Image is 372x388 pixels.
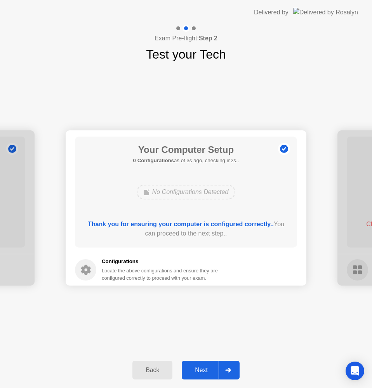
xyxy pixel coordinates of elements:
div: Next [184,367,219,374]
b: Step 2 [199,35,217,42]
button: Back [132,361,172,379]
h5: Configurations [102,258,219,265]
div: Open Intercom Messenger [346,362,364,380]
div: You can proceed to the next step.. [86,220,286,238]
b: Thank you for ensuring your computer is configured correctly.. [88,221,274,227]
div: Locate the above configurations and ensure they are configured correctly to proceed with your exam. [102,267,219,282]
b: 0 Configurations [133,158,174,163]
h1: Test your Tech [146,45,226,64]
div: Delivered by [254,8,289,17]
h1: Your Computer Setup [133,143,239,157]
img: Delivered by Rosalyn [293,8,358,17]
button: Next [182,361,240,379]
h5: as of 3s ago, checking in2s.. [133,157,239,165]
h4: Exam Pre-flight: [155,34,217,43]
div: No Configurations Detected [137,185,236,199]
div: Back [135,367,170,374]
